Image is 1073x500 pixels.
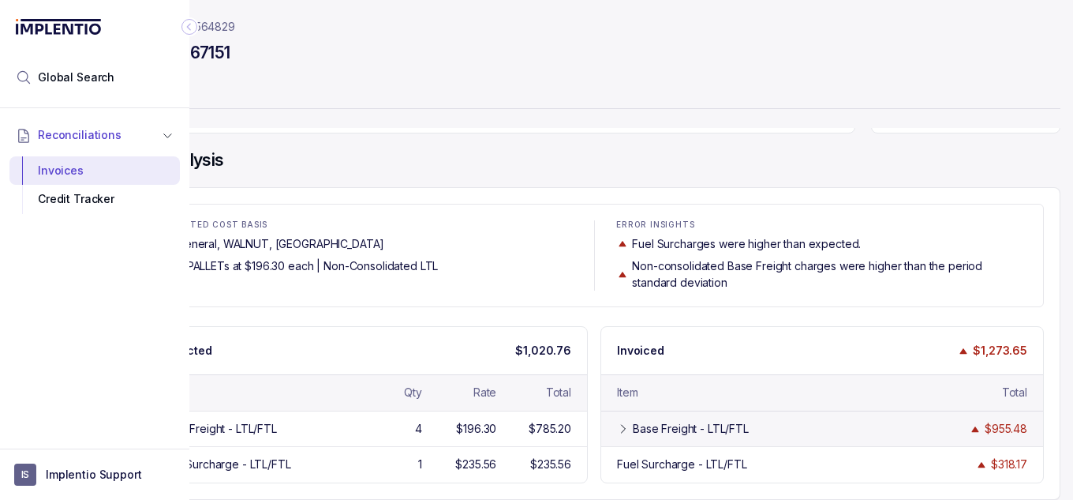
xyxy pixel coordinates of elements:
[473,385,496,400] div: Rate
[616,269,629,280] img: trend image
[177,236,384,252] p: General, WALNUT, [GEOGRAPHIC_DATA]
[632,236,861,252] p: Fuel Surcharges were higher than expected.
[633,421,749,437] div: Base Freight - LTL/FTL
[969,423,981,435] img: trend image
[973,343,1027,359] p: $1,273.65
[529,421,571,437] div: $785.20
[415,421,422,437] div: 4
[128,149,1060,171] h4: Fee Analysis
[14,464,36,486] span: User initials
[455,457,496,472] div: $235.56
[632,258,1027,291] p: Non-consolidated Base Freight charges were higher than the period standard deviation
[616,238,629,250] img: trend image
[22,156,167,185] div: Invoices
[161,457,291,472] div: Fuel Surcharge - LTL/FTL
[46,467,142,483] p: Implentio Support
[128,76,1060,107] p: Freight
[38,127,122,143] span: Reconciliations
[418,457,422,472] div: 1
[975,459,988,471] img: trend image
[404,385,422,400] div: Qty
[177,258,438,274] p: 4 PALLETs at $196.30 each | Non-Consolidated LTL
[161,421,277,437] div: Base Freight - LTL/FTL
[617,457,747,472] div: Fuel Surcharge - LTL/FTL
[161,220,572,230] p: EXPECTED COST BASIS
[14,464,175,486] button: User initialsImplentio Support
[180,17,199,36] div: Collapse Icon
[515,343,571,359] p: $1,020.76
[957,345,970,357] img: trend image
[617,385,637,400] div: Item
[1002,385,1027,400] div: Total
[985,421,1027,437] div: $955.48
[456,421,496,437] div: $196.30
[991,457,1027,472] div: $318.17
[128,19,235,35] nav: breadcrumb
[530,457,571,472] div: $235.56
[9,153,180,217] div: Reconciliations
[189,19,235,35] a: L564829
[617,343,664,359] p: Invoiced
[9,118,180,152] button: Reconciliations
[38,70,114,85] span: Global Search
[616,220,1027,230] p: ERROR INSIGHTS
[546,385,571,400] div: Total
[22,185,167,213] div: Credit Tracker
